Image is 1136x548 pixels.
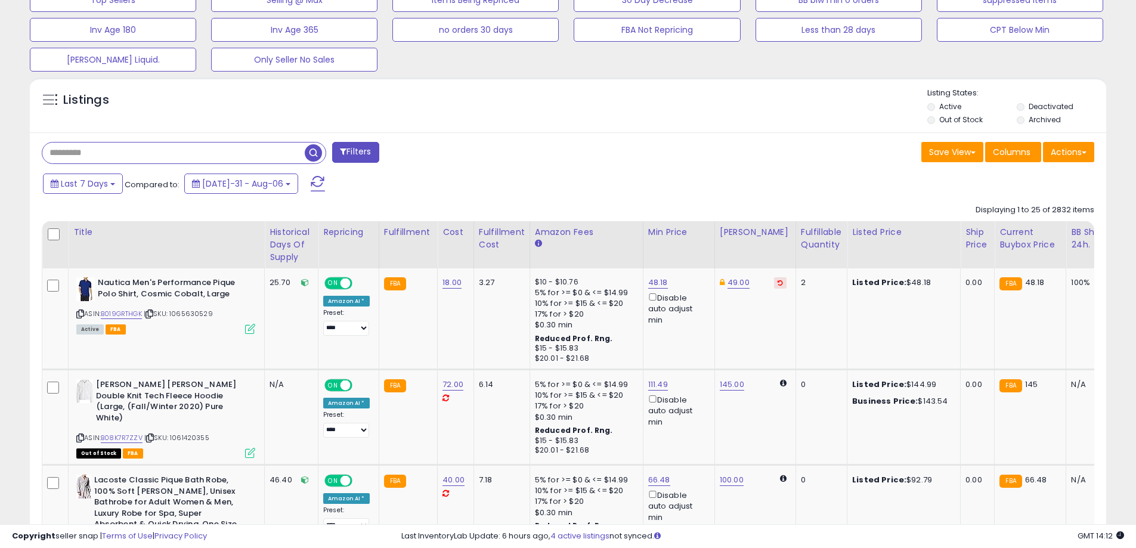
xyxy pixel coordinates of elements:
[442,379,463,391] a: 72.00
[535,333,613,343] b: Reduced Prof. Rng.
[852,226,955,239] div: Listed Price
[535,390,634,401] div: 10% for >= $15 & <= $20
[852,379,951,390] div: $144.99
[76,379,255,457] div: ASIN:
[61,178,108,190] span: Last 7 Days
[384,379,406,392] small: FBA
[965,379,985,390] div: 0.00
[43,174,123,194] button: Last 7 Days
[728,277,750,289] a: 49.00
[442,226,469,239] div: Cost
[76,379,93,403] img: 31kF2mh37wL._SL40_.jpg
[12,530,55,541] strong: Copyright
[535,298,634,309] div: 10% for >= $15 & <= $20
[648,488,705,523] div: Disable auto adjust min
[479,277,521,288] div: 3.27
[852,475,951,485] div: $92.79
[550,530,609,541] a: 4 active listings
[98,277,243,302] b: Nautica Men's Performance Pique Polo Shirt, Cosmic Cobalt, Large
[73,226,259,239] div: Title
[479,226,525,251] div: Fulfillment Cost
[993,146,1030,158] span: Columns
[351,476,370,486] span: OFF
[535,379,634,390] div: 5% for >= $0 & <= $14.99
[999,379,1022,392] small: FBA
[144,309,213,318] span: | SKU: 1065630529
[30,18,196,42] button: Inv Age 180
[535,412,634,423] div: $0.30 min
[852,396,951,407] div: $143.54
[648,474,670,486] a: 66.48
[323,493,370,504] div: Amazon AI *
[937,18,1103,42] button: CPT Below Min
[326,380,341,391] span: ON
[535,287,634,298] div: 5% for >= $0 & <= $14.99
[270,379,309,390] div: N/A
[101,309,142,319] a: B019GRTHGK
[351,380,370,391] span: OFF
[102,530,153,541] a: Terms of Use
[323,398,370,408] div: Amazon AI *
[76,277,95,301] img: 31UBsMcjJhS._SL40_.jpg
[323,296,370,306] div: Amazon AI *
[720,474,744,486] a: 100.00
[999,277,1022,290] small: FBA
[125,179,179,190] span: Compared to:
[939,101,961,112] label: Active
[1071,277,1110,288] div: 100%
[442,474,465,486] a: 40.00
[852,277,906,288] b: Listed Price:
[756,18,922,42] button: Less than 28 days
[326,476,341,486] span: ON
[535,485,634,496] div: 10% for >= $15 & <= $20
[1029,114,1061,125] label: Archived
[211,18,377,42] button: Inv Age 365
[76,277,255,333] div: ASIN:
[801,277,838,288] div: 2
[965,226,989,251] div: Ship Price
[1071,379,1110,390] div: N/A
[96,379,241,426] b: [PERSON_NAME] [PERSON_NAME] Double Knit Tech Fleece Hoodie (Large, (Fall/Winter 2020) Pure White)
[535,401,634,411] div: 17% for > $20
[76,448,121,459] span: All listings that are currently out of stock and unavailable for purchase on Amazon
[442,277,462,289] a: 18.00
[270,475,309,485] div: 46.40
[144,433,209,442] span: | SKU: 1061420355
[648,226,710,239] div: Min Price
[852,277,951,288] div: $48.18
[927,88,1106,99] p: Listing States:
[270,226,313,264] div: Historical Days Of Supply
[648,379,668,391] a: 111.49
[921,142,983,162] button: Save View
[648,393,705,428] div: Disable auto adjust min
[12,531,207,542] div: seller snap | |
[720,226,791,239] div: [PERSON_NAME]
[852,395,918,407] b: Business Price:
[801,475,838,485] div: 0
[535,320,634,330] div: $0.30 min
[535,445,634,456] div: $20.01 - $21.68
[574,18,740,42] button: FBA Not Repricing
[479,475,521,485] div: 7.18
[535,354,634,364] div: $20.01 - $21.68
[94,475,239,544] b: Lacoste Classic Pique Bath Robe, 100% Soft [PERSON_NAME], Unisex Bathrobe for Adult Women & Men, ...
[801,226,842,251] div: Fulfillable Quantity
[326,278,341,289] span: ON
[184,174,298,194] button: [DATE]-31 - Aug-06
[123,448,143,459] span: FBA
[965,277,985,288] div: 0.00
[323,411,370,438] div: Preset:
[154,530,207,541] a: Privacy Policy
[1078,530,1124,541] span: 2025-08-14 14:12 GMT
[323,226,374,239] div: Repricing
[211,48,377,72] button: Only Seller No Sales
[63,92,109,109] h5: Listings
[1043,142,1094,162] button: Actions
[648,291,705,326] div: Disable auto adjust min
[965,475,985,485] div: 0.00
[351,278,370,289] span: OFF
[202,178,283,190] span: [DATE]-31 - Aug-06
[999,226,1061,251] div: Current Buybox Price
[1025,379,1038,390] span: 145
[1025,474,1047,485] span: 66.48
